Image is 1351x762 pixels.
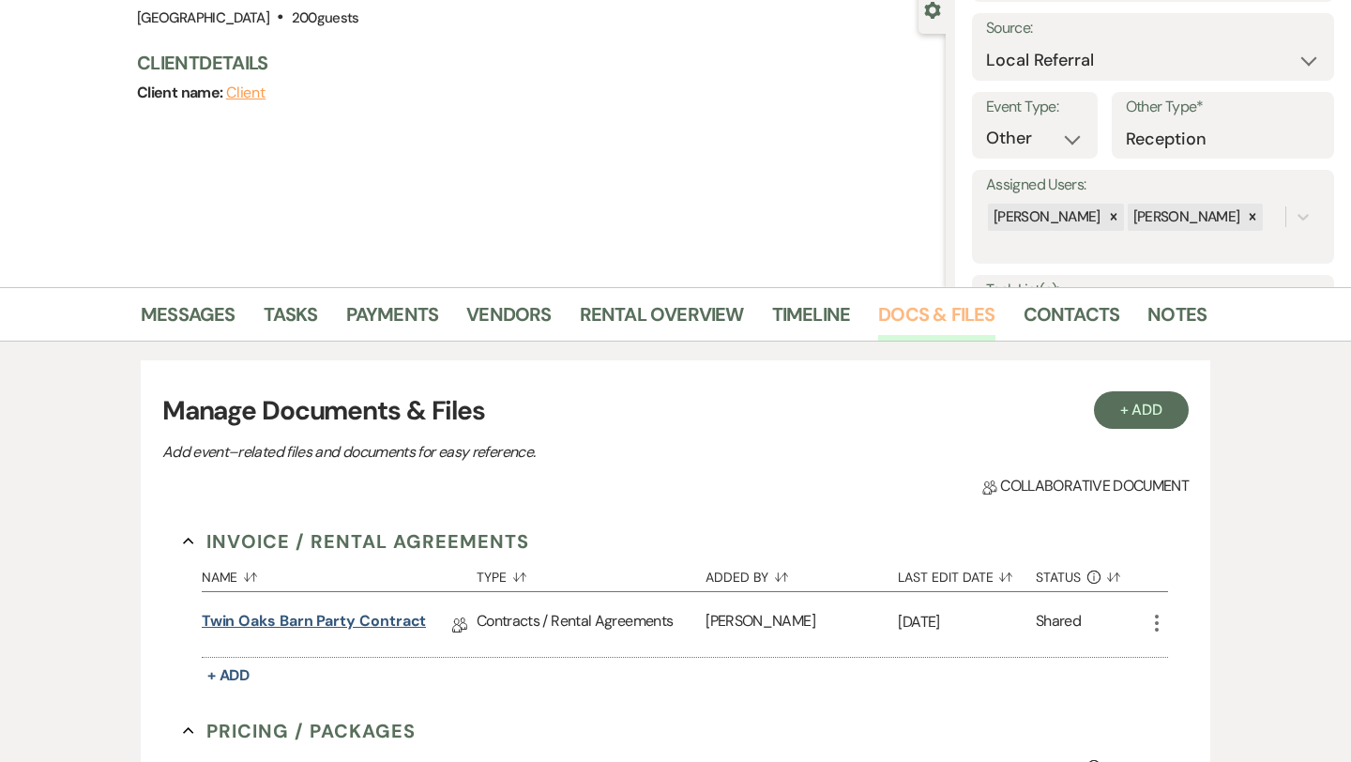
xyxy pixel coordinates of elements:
[1094,391,1190,429] button: + Add
[580,299,744,341] a: Rental Overview
[141,299,235,341] a: Messages
[1036,610,1081,639] div: Shared
[207,665,250,685] span: + Add
[466,299,551,341] a: Vendors
[162,440,819,465] p: Add event–related files and documents for easy reference.
[264,299,318,341] a: Tasks
[202,556,477,591] button: Name
[898,556,1036,591] button: Last Edit Date
[137,83,226,102] span: Client name:
[477,556,706,591] button: Type
[1147,299,1207,341] a: Notes
[292,8,359,27] span: 200 guests
[706,592,898,657] div: [PERSON_NAME]
[1036,556,1146,591] button: Status
[1126,94,1320,121] label: Other Type*
[1128,204,1243,231] div: [PERSON_NAME]
[898,610,1036,634] p: [DATE]
[986,94,1084,121] label: Event Type:
[137,50,927,76] h3: Client Details
[986,15,1320,42] label: Source:
[137,8,269,27] span: [GEOGRAPHIC_DATA]
[202,610,427,639] a: Twin Oaks Barn Party contract
[226,85,266,100] button: Client
[1024,299,1120,341] a: Contacts
[202,663,256,689] button: + Add
[982,475,1189,497] span: Collaborative document
[988,204,1103,231] div: [PERSON_NAME]
[986,172,1320,199] label: Assigned Users:
[162,391,1189,431] h3: Manage Documents & Files
[477,592,706,657] div: Contracts / Rental Agreements
[183,527,529,556] button: Invoice / Rental Agreements
[1036,571,1081,584] span: Status
[183,717,416,745] button: Pricing / Packages
[986,277,1320,304] label: Task List(s):
[706,556,898,591] button: Added By
[772,299,851,341] a: Timeline
[346,299,439,341] a: Payments
[878,299,994,341] a: Docs & Files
